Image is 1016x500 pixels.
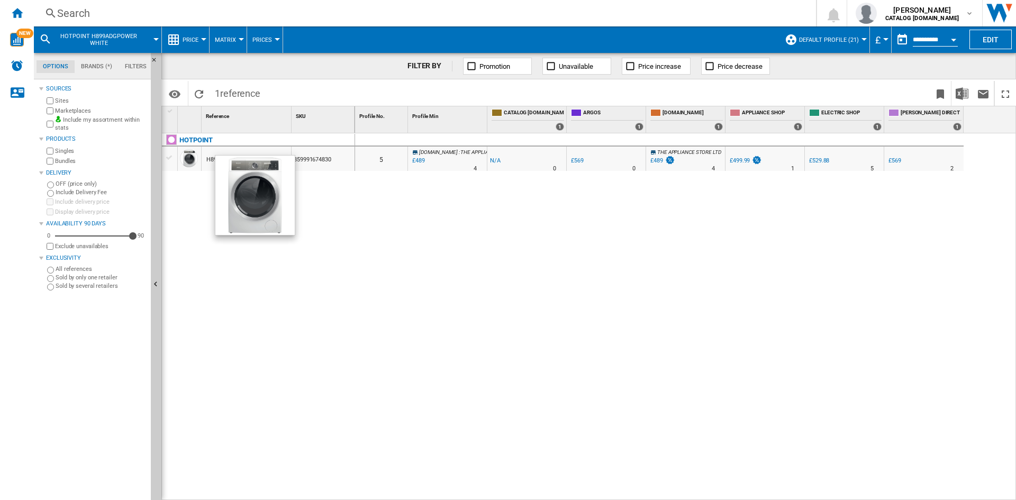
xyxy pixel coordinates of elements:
div: Exclusivity [46,254,147,262]
div: £489 [649,156,675,166]
md-tab-item: Brands (*) [75,60,119,73]
span: Prices [252,37,272,43]
div: £529.88 [809,157,829,164]
span: Profile No. [359,113,385,119]
div: [PERSON_NAME] DIRECT 1 offers sold by HUGHES DIRECT [886,106,964,133]
button: Maximize [995,81,1016,106]
div: APPLIANCE SHOP 1 offers sold by APPLIANCE SHOP [728,106,804,133]
label: Sold by only one retailer [56,274,147,281]
label: Singles [55,147,147,155]
div: Profile No. Sort None [357,106,407,123]
div: 859991674830 [292,147,355,171]
div: £569 [888,157,901,164]
div: Delivery Time : 5 days [870,163,874,174]
img: promotionV3.png [751,156,762,165]
div: 1 offers sold by APPLIANCE SHOP [794,123,802,131]
button: Promotion [463,58,532,75]
div: Sort None [357,106,407,123]
input: Sold by only one retailer [47,275,54,282]
span: Price [183,37,198,43]
input: Marketplaces [47,107,53,114]
span: £ [875,34,881,46]
button: md-calendar [892,29,913,50]
button: Matrix [215,26,241,53]
div: £489 [650,157,663,164]
div: Delivery Time : 0 day [632,163,636,174]
span: reference [220,88,260,99]
div: Sort None [410,106,487,123]
span: NEW [16,29,33,38]
button: Reload [188,81,210,106]
div: Products [46,135,147,143]
div: Search [57,6,788,21]
div: £529.88 [808,156,829,166]
button: Prices [252,26,277,53]
md-slider: Availability [55,231,133,241]
div: H899ADGPOWER WHITE [206,148,270,172]
button: Price increase [622,58,691,75]
img: profile.jpg [856,3,877,24]
div: £569 [571,157,584,164]
div: Delivery Time : 4 days [712,163,715,174]
button: Open calendar [944,29,963,48]
div: Availability 90 Days [46,220,147,228]
div: 1 offers sold by HUGHES DIRECT [953,123,961,131]
span: 1 [210,81,266,103]
div: 0 [44,232,53,240]
div: Price [167,26,204,53]
input: Include Delivery Fee [47,190,54,197]
div: 1 offers sold by CATALOG BEKO.UK [556,123,564,131]
div: Sort None [180,106,201,123]
span: Promotion [479,62,510,70]
button: £ [875,26,886,53]
span: ELECTRIC SHOP [821,109,882,118]
div: Last updated : Tuesday, 23 September 2025 03:48 [411,156,425,166]
div: 90 [135,232,147,240]
img: h899adgpoweruk.png [215,156,295,235]
label: Marketplaces [55,107,147,115]
div: ELECTRIC SHOP 1 offers sold by ELECTRIC SHOP [807,106,884,133]
span: [DOMAIN_NAME] [419,149,458,155]
div: £499.99 [728,156,762,166]
span: Profile Min [412,113,439,119]
button: HOTPOINT H899ADGPOWER WHITE [56,26,152,53]
div: Reference Sort None [204,106,291,123]
span: [DOMAIN_NAME] [663,109,723,118]
button: Edit [969,30,1012,49]
div: Default profile (21) [785,26,864,53]
md-tab-item: Options [37,60,75,73]
md-menu: Currency [870,26,892,53]
span: THE APPLIANCE STORE LTD [657,149,721,155]
div: ARGOS 1 offers sold by ARGOS [569,106,646,133]
label: Include delivery price [55,198,147,206]
b: CATALOG [DOMAIN_NAME] [885,15,959,22]
div: £569 [887,156,901,166]
div: [DOMAIN_NAME] 1 offers sold by AMAZON.CO.UK [648,106,725,133]
span: Price decrease [718,62,763,70]
button: Price [183,26,204,53]
div: Profile Min Sort None [410,106,487,123]
div: CATALOG [DOMAIN_NAME] 1 offers sold by CATALOG BEKO.UK [489,106,566,133]
div: £499.99 [730,157,750,164]
span: [PERSON_NAME] DIRECT [901,109,961,118]
button: Options [164,84,185,103]
div: N/A [490,156,501,166]
div: Delivery Time : 2 days [950,163,954,174]
div: 1 offers sold by ARGOS [635,123,643,131]
div: 1 offers sold by ELECTRIC SHOP [873,123,882,131]
div: £569 [569,156,584,166]
span: Reference [206,113,229,119]
md-tab-item: Filters [119,60,153,73]
input: Include delivery price [47,198,53,205]
span: Unavailable [559,62,593,70]
input: OFF (price only) [47,181,54,188]
button: Default profile (21) [799,26,864,53]
img: promotionV3.png [665,156,675,165]
div: Delivery Time : 1 day [791,163,794,174]
label: OFF (price only) [56,180,147,188]
span: Default profile (21) [799,37,859,43]
label: Exclude unavailables [55,242,147,250]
